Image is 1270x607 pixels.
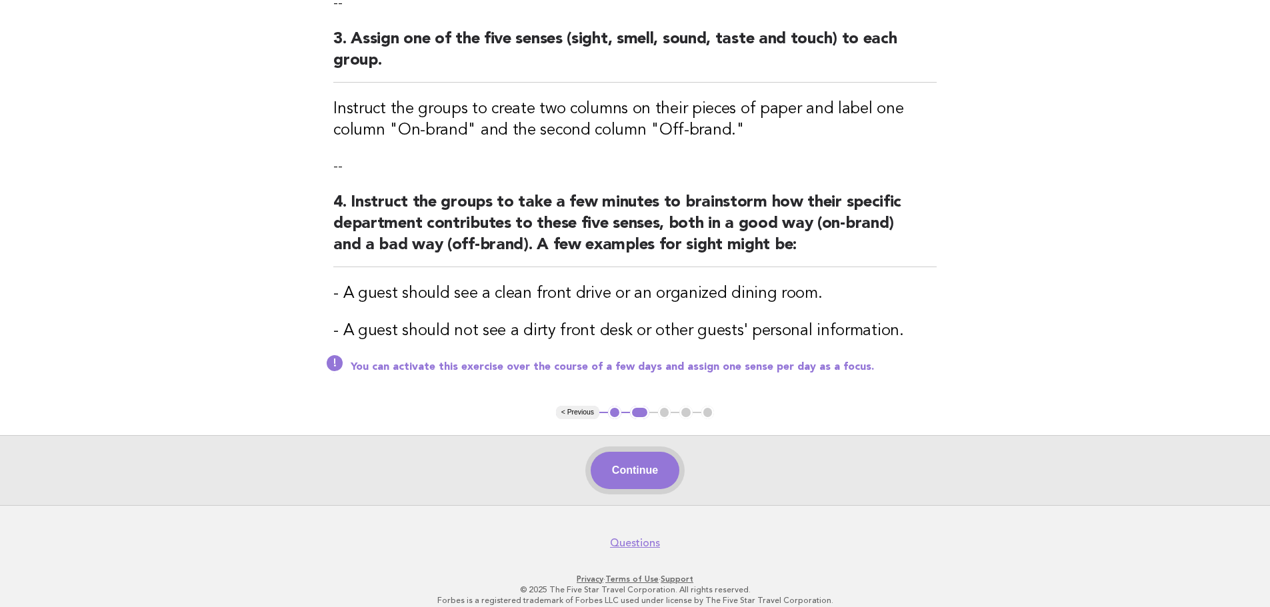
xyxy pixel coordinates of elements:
h3: Instruct the groups to create two columns on their pieces of paper and label one column "On-brand... [333,99,937,141]
a: Privacy [577,574,603,584]
h3: - A guest should see a clean front drive or an organized dining room. [333,283,937,304]
button: < Previous [556,406,599,419]
p: -- [333,157,937,176]
a: Terms of Use [605,574,659,584]
a: Questions [610,536,660,550]
h2: 3. Assign one of the five senses (sight, smell, sound, taste and touch) to each group. [333,29,937,83]
p: You can activate this exercise over the course of a few days and assign one sense per day as a fo... [351,360,937,374]
h3: - A guest should not see a dirty front desk or other guests' personal information. [333,320,937,342]
button: 2 [630,406,649,419]
h2: 4. Instruct the groups to take a few minutes to brainstorm how their specific department contribu... [333,192,937,267]
a: Support [661,574,693,584]
p: Forbes is a registered trademark of Forbes LLC used under license by The Five Star Travel Corpora... [227,595,1043,606]
button: Continue [591,452,679,489]
button: 1 [608,406,621,419]
p: © 2025 The Five Star Travel Corporation. All rights reserved. [227,584,1043,595]
p: · · [227,574,1043,584]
